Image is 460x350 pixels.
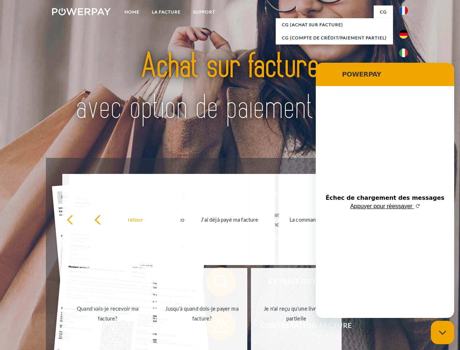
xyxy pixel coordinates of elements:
img: de [399,30,408,39]
a: CG (achat sur facture) [276,18,393,31]
div: La commande a été renvoyée [283,214,365,224]
img: fr [399,6,408,15]
img: logo-powerpay-white.svg [52,8,111,15]
a: Support [187,5,221,19]
div: Quand vais-je recevoir ma facture? [67,304,149,323]
iframe: Fenêtre de messagerie [316,63,454,318]
img: title-powerpay_fr.svg [70,35,390,140]
div: Je n'ai reçu qu'une livraison partielle [255,304,337,323]
a: CG [374,5,393,19]
div: Jusqu'à quand dois-je payer ma facture? [161,304,243,323]
iframe: Bouton de lancement de la fenêtre de messagerie [431,321,454,344]
div: J'ai déjà payé ma facture [189,214,271,224]
a: Home [118,5,146,19]
a: CG (Compte de crédit/paiement partiel) [276,31,393,44]
img: it [399,48,408,57]
div: retour [94,214,176,224]
div: retour [67,214,149,224]
a: LA FACTURE [146,5,187,19]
